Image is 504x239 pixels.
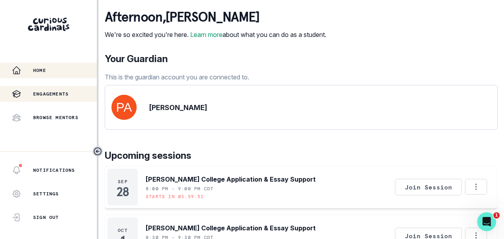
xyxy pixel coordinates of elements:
[33,191,59,197] p: Settings
[146,223,316,233] p: [PERSON_NAME] College Application & Essay Support
[190,31,222,39] a: Learn more
[118,178,128,185] p: Sep
[28,18,69,31] img: Curious Cardinals Logo
[33,91,69,97] p: Engagements
[111,95,137,120] img: svg
[493,212,500,219] span: 1
[149,102,207,113] p: [PERSON_NAME]
[117,188,128,196] p: 28
[105,52,249,66] p: Your Guardian
[146,175,316,184] p: [PERSON_NAME] College Application & Essay Support
[146,186,213,192] p: 8:00 PM - 9:00 PM CDT
[93,146,103,156] button: Toggle sidebar
[395,179,462,195] button: Join Session
[105,30,326,39] p: We're so excited you're here. about what you can do as a student.
[105,149,498,163] p: Upcoming sessions
[477,212,496,231] iframe: Intercom live chat
[33,167,75,173] p: Notifications
[146,193,204,200] p: Starts in 03:59:52
[33,114,78,121] p: Browse Mentors
[105,9,326,25] p: afternoon , [PERSON_NAME]
[118,227,128,233] p: Oct
[33,67,46,74] p: Home
[105,72,249,82] p: This is the guardian account you are connected to.
[465,179,487,195] button: Options
[33,214,59,221] p: Sign Out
